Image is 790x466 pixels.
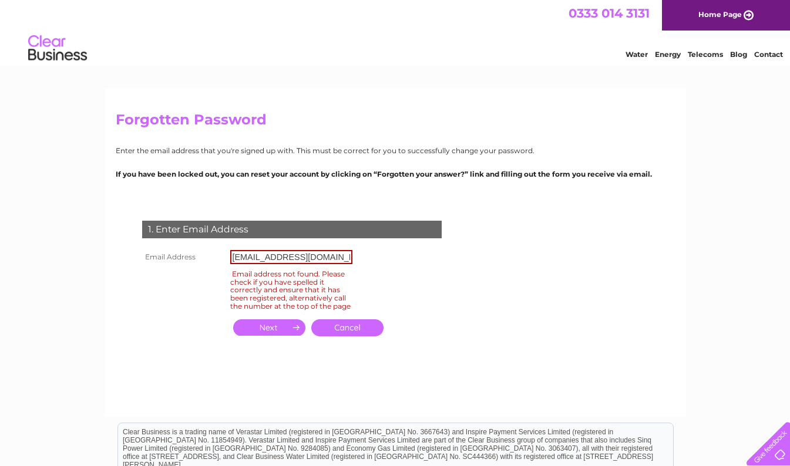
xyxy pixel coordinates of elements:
[230,268,352,312] div: Email address not found. Please check if you have spelled it correctly and ensure that it has bee...
[28,31,88,66] img: logo.png
[311,319,384,336] a: Cancel
[730,50,747,59] a: Blog
[626,50,648,59] a: Water
[754,50,783,59] a: Contact
[688,50,723,59] a: Telecoms
[139,247,227,267] th: Email Address
[655,50,681,59] a: Energy
[569,6,650,21] a: 0333 014 3131
[116,112,675,134] h2: Forgotten Password
[142,221,442,238] div: 1. Enter Email Address
[118,6,673,57] div: Clear Business is a trading name of Verastar Limited (registered in [GEOGRAPHIC_DATA] No. 3667643...
[116,168,675,180] p: If you have been locked out, you can reset your account by clicking on “Forgotten your answer?” l...
[116,145,675,156] p: Enter the email address that you're signed up with. This must be correct for you to successfully ...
